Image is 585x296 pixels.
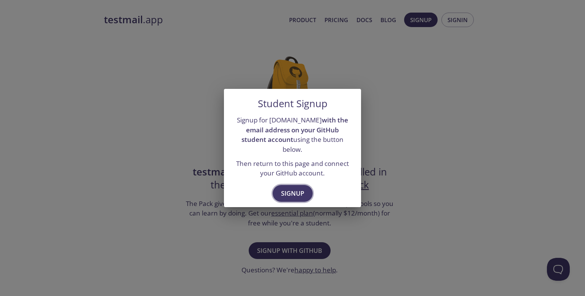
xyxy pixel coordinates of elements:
[281,188,304,199] span: Signup
[273,185,313,202] button: Signup
[241,116,348,144] strong: with the email address on your GitHub student account
[233,159,352,178] p: Then return to this page and connect your GitHub account.
[258,98,328,109] h5: Student Signup
[233,115,352,154] p: Signup for [DOMAIN_NAME] using the button below.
